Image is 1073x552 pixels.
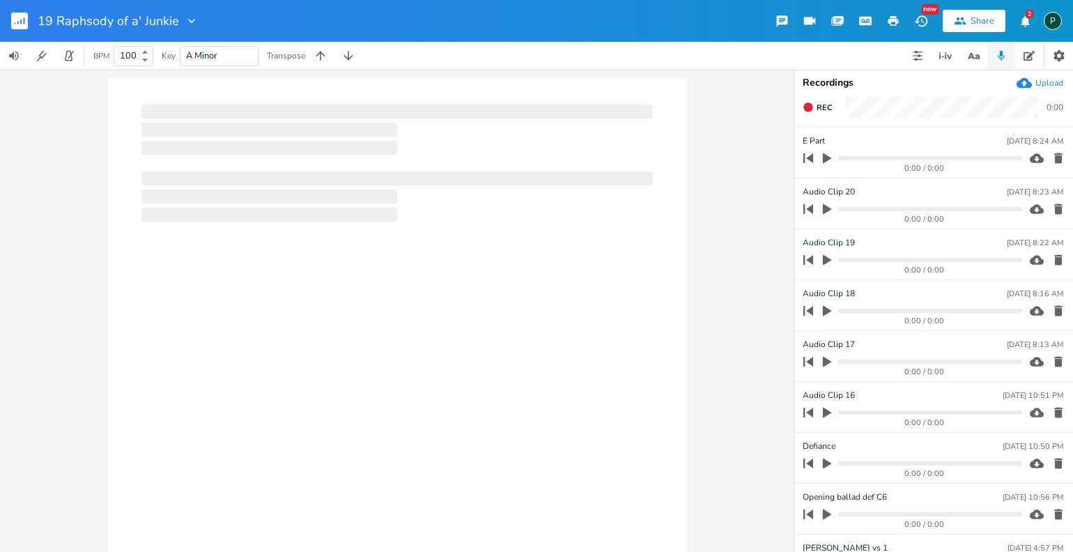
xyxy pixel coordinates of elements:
[1044,12,1062,30] div: Piepo
[827,266,1022,274] div: 0:00 / 0:00
[803,440,835,453] span: Defiance
[186,49,217,62] span: A Minor
[267,52,305,60] div: Transpose
[1008,544,1063,552] div: [DATE] 4:57 PM
[1003,443,1063,450] div: [DATE] 10:50 PM
[943,10,1005,32] button: Share
[1011,8,1039,33] button: 2
[827,368,1022,376] div: 0:00 / 0:00
[803,236,855,250] span: Audio Clip 19
[827,521,1022,528] div: 0:00 / 0:00
[1003,392,1063,399] div: [DATE] 10:51 PM
[1044,5,1062,37] button: P
[827,419,1022,427] div: 0:00 / 0:00
[971,15,994,27] div: Share
[1007,341,1063,348] div: [DATE] 8:13 AM
[1007,188,1063,196] div: [DATE] 8:23 AM
[1026,10,1033,18] div: 2
[921,4,939,15] div: New
[817,102,832,113] span: Rec
[803,389,855,402] span: Audio Clip 16
[827,164,1022,172] div: 0:00 / 0:00
[1007,290,1063,298] div: [DATE] 8:16 AM
[797,96,837,118] button: Rec
[1035,77,1063,89] div: Upload
[803,338,855,351] span: Audio Clip 17
[803,185,855,199] span: Audio Clip 20
[38,15,179,27] span: 19 Raphsody of a' Junkie
[827,470,1022,477] div: 0:00 / 0:00
[1017,75,1063,91] button: Upload
[907,8,935,33] button: New
[1047,103,1063,112] div: 0:00
[827,215,1022,223] div: 0:00 / 0:00
[803,491,887,504] span: Opening ballad def C6
[803,287,855,300] span: Audio Clip 18
[93,52,109,60] div: BPM
[1007,137,1063,145] div: [DATE] 8:24 AM
[803,78,1065,88] div: Recordings
[162,52,176,60] div: Key
[1007,239,1063,247] div: [DATE] 8:22 AM
[1003,493,1063,501] div: [DATE] 10:56 PM
[803,135,825,148] span: E Part
[827,317,1022,325] div: 0:00 / 0:00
